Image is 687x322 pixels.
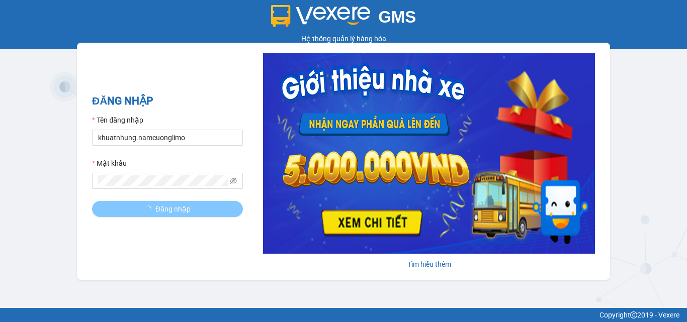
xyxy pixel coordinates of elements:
[92,201,243,217] button: Đăng nhập
[263,259,595,270] div: Tìm hiểu thêm
[230,177,237,184] span: eye-invisible
[144,205,155,212] span: loading
[630,311,637,318] span: copyright
[92,115,143,126] label: Tên đăng nhập
[8,309,679,320] div: Copyright 2019 - Vexere
[92,130,243,146] input: Tên đăng nhập
[92,93,243,110] h2: ĐĂNG NHẬP
[155,203,191,214] span: Đăng nhập
[271,5,371,27] img: logo 2
[98,175,228,186] input: Mật khẩu
[271,15,416,23] a: GMS
[92,158,127,169] label: Mật khẩu
[3,33,684,44] div: Hệ thống quản lý hàng hóa
[378,8,416,26] span: GMS
[263,53,595,254] img: banner-0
